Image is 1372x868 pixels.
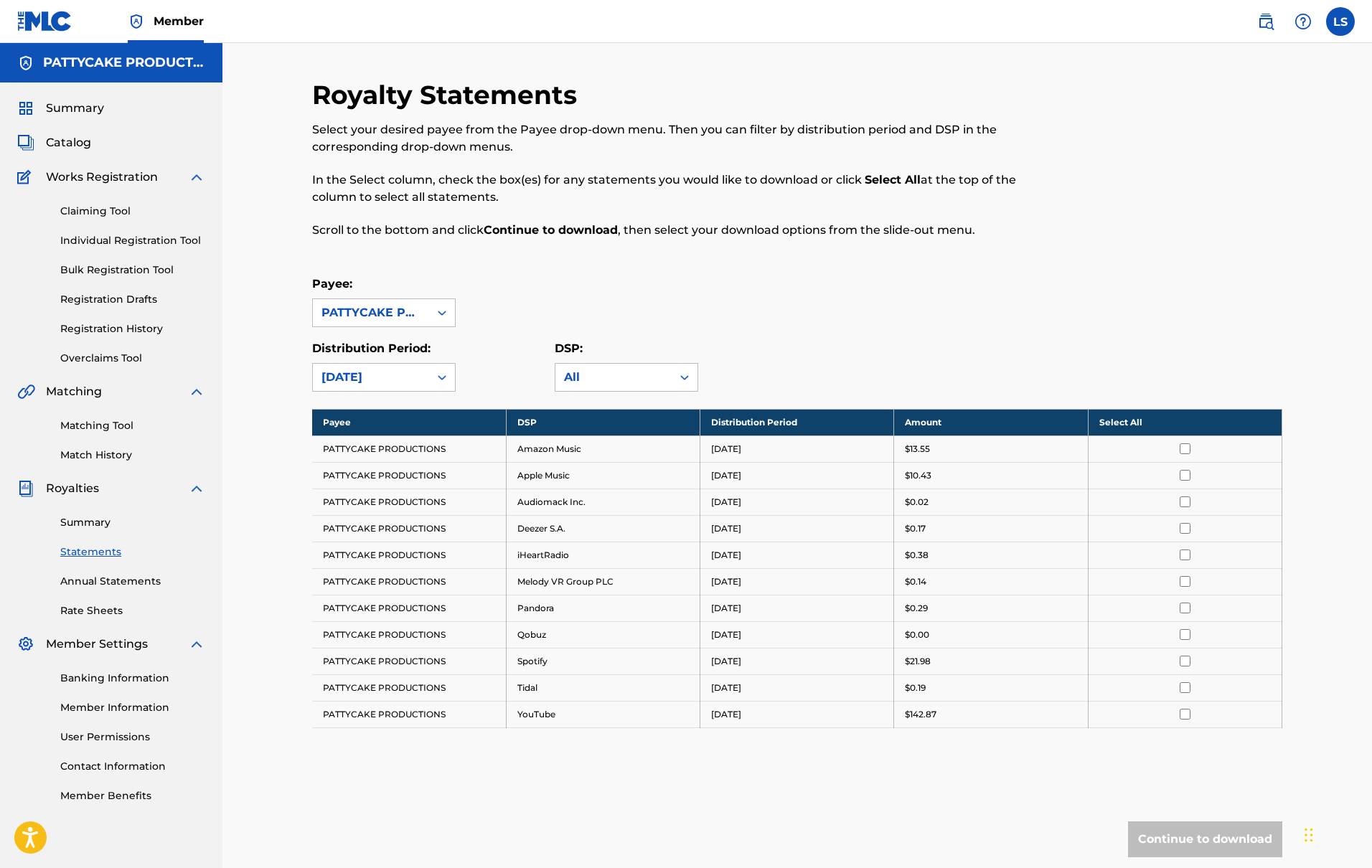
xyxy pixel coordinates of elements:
[564,369,663,386] div: All
[17,11,72,32] img: MLC Logo
[312,595,506,621] td: PATTYCAKE PRODUCTIONS
[700,435,894,462] td: [DATE]
[46,383,102,400] span: Matching
[506,621,700,648] td: Qobuz
[894,409,1088,435] th: Amount
[312,171,1059,206] p: In the Select column, check the box(es) for any statements you would like to download or click at...
[905,549,929,562] p: $0.38
[17,383,35,400] img: Matching
[700,674,894,701] td: [DATE]
[700,542,894,568] td: [DATE]
[506,595,700,621] td: Pandora
[60,759,205,774] a: Contact Information
[17,134,34,151] img: Catalog
[312,277,352,291] label: Payee:
[312,222,1059,239] p: Scroll to the bottom and click , then select your download options from the slide-out menu.
[700,462,894,489] td: [DATE]
[700,621,894,648] td: [DATE]
[506,462,700,489] td: Apple Music
[1300,799,1372,868] div: Chat Widget
[1332,602,1372,717] iframe: Resource Center
[506,435,700,462] td: Amazon Music
[60,730,205,745] a: User Permissions
[60,263,205,278] a: Bulk Registration Tool
[312,701,506,727] td: PATTYCAKE PRODUCTIONS
[60,671,205,686] a: Banking Information
[506,568,700,595] td: Melody VR Group PLC
[700,515,894,542] td: [DATE]
[60,204,205,219] a: Claiming Tool
[506,489,700,515] td: Audiomack Inc.
[506,542,700,568] td: iHeartRadio
[46,100,104,117] span: Summary
[188,169,205,186] img: expand
[46,134,91,151] span: Catalog
[60,233,205,248] a: Individual Registration Tool
[312,515,506,542] td: PATTYCAKE PRODUCTIONS
[17,480,34,497] img: Royalties
[700,409,894,435] th: Distribution Period
[905,602,928,615] p: $0.29
[506,648,700,674] td: Spotify
[1088,409,1282,435] th: Select All
[905,443,930,456] p: $13.55
[1289,7,1317,36] div: Help
[312,79,584,111] h2: Royalty Statements
[46,636,148,653] span: Member Settings
[905,522,926,535] p: $0.17
[312,648,506,674] td: PATTYCAKE PRODUCTIONS
[312,409,506,435] th: Payee
[188,636,205,653] img: expand
[60,292,205,307] a: Registration Drafts
[905,575,926,588] p: $0.14
[17,55,34,72] img: Accounts
[312,542,506,568] td: PATTYCAKE PRODUCTIONS
[700,701,894,727] td: [DATE]
[1251,7,1280,36] a: Public Search
[506,674,700,701] td: Tidal
[865,173,921,187] strong: Select All
[700,568,894,595] td: [DATE]
[60,448,205,463] a: Match History
[506,409,700,435] th: DSP
[905,655,931,668] p: $21.98
[700,489,894,515] td: [DATE]
[17,636,34,653] img: Member Settings
[17,169,36,186] img: Works Registration
[700,595,894,621] td: [DATE]
[312,121,1059,156] p: Select your desired payee from the Payee drop-down menu. Then you can filter by distribution peri...
[60,700,205,715] a: Member Information
[43,55,205,71] h5: PATTYCAKE PRODUCTIONS
[60,603,205,618] a: Rate Sheets
[312,674,506,701] td: PATTYCAKE PRODUCTIONS
[905,496,929,509] p: $0.02
[905,628,929,641] p: $0.00
[188,480,205,497] img: expand
[312,568,506,595] td: PATTYCAKE PRODUCTIONS
[17,100,104,117] a: SummarySummary
[506,515,700,542] td: Deezer S.A.
[905,708,936,721] p: $142.87
[60,544,205,560] a: Statements
[506,701,700,727] td: YouTube
[905,469,931,482] p: $10.43
[60,788,205,803] a: Member Benefits
[46,480,99,497] span: Royalties
[60,418,205,433] a: Matching Tool
[312,621,506,648] td: PATTYCAKE PRODUCTIONS
[905,681,926,694] p: $0.19
[321,304,420,321] div: PATTYCAKE PRODUCTIONS
[555,341,583,355] label: DSP:
[60,351,205,366] a: Overclaims Tool
[17,100,34,117] img: Summary
[17,134,91,151] a: CatalogCatalog
[312,341,431,355] label: Distribution Period:
[154,13,204,29] span: Member
[60,574,205,589] a: Annual Statements
[312,435,506,462] td: PATTYCAKE PRODUCTIONS
[128,13,145,30] img: Top Rightsholder
[321,369,420,386] div: [DATE]
[1295,13,1312,30] img: help
[1305,813,1313,857] div: Drag
[312,462,506,489] td: PATTYCAKE PRODUCTIONS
